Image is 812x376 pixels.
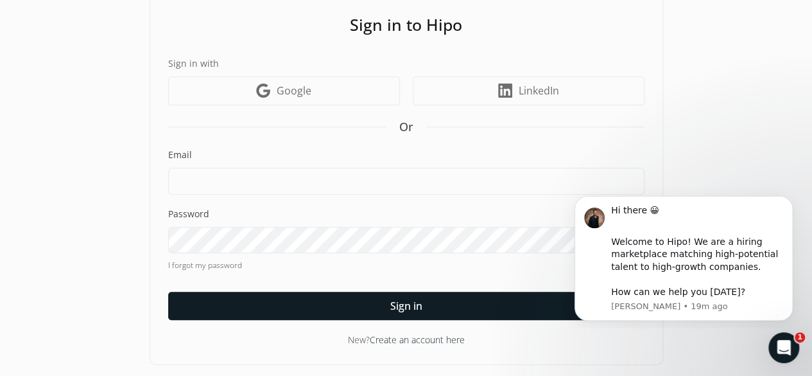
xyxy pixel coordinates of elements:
[168,333,644,346] div: New?
[399,118,413,136] span: Or
[168,57,644,70] label: Sign in with
[168,148,644,161] label: Email
[168,292,644,320] button: Sign in
[555,184,812,328] iframe: Intercom notifications message
[413,76,644,105] a: LinkedIn
[168,208,644,220] label: Password
[390,298,422,314] span: Sign in
[795,332,805,343] span: 1
[168,260,644,271] a: I forgot my password
[519,83,559,98] span: LinkedIn
[168,76,400,105] a: Google
[370,334,465,346] a: Create an account here
[168,13,644,37] h1: Sign in to Hipo
[277,83,311,98] span: Google
[768,332,799,363] iframe: Intercom live chat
